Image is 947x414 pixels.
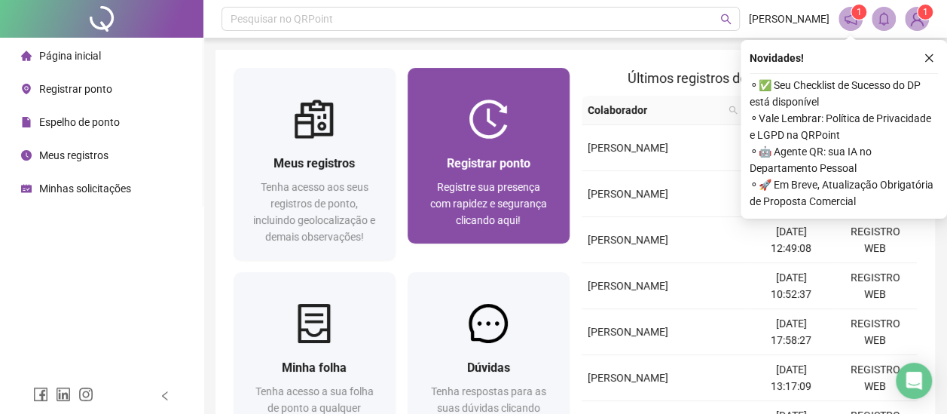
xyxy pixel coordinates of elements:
[588,372,668,384] span: [PERSON_NAME]
[833,309,917,355] td: REGISTRO WEB
[21,117,32,127] span: file
[39,50,101,62] span: Página inicial
[39,83,112,95] span: Registrar ponto
[21,150,32,161] span: clock-circle
[21,84,32,94] span: environment
[749,263,832,309] td: [DATE] 10:52:37
[234,68,396,260] a: Meus registrosTenha acesso aos seus registros de ponto, incluindo geolocalização e demais observa...
[726,99,741,121] span: search
[896,363,932,399] div: Open Intercom Messenger
[160,391,170,401] span: left
[750,143,938,176] span: ⚬ 🤖 Agente QR: sua IA no Departamento Pessoal
[21,183,32,194] span: schedule
[588,280,668,292] span: [PERSON_NAME]
[467,360,510,375] span: Dúvidas
[918,5,933,20] sup: Atualize o seu contato no menu Meus Dados
[750,176,938,210] span: ⚬ 🚀 Em Breve, Atualização Obrigatória de Proposta Comercial
[749,11,829,27] span: [PERSON_NAME]
[833,263,917,309] td: REGISTRO WEB
[857,7,862,17] span: 1
[273,156,355,170] span: Meus registros
[430,181,547,226] span: Registre sua presença com rapidez e segurança clicando aqui!
[282,360,347,375] span: Minha folha
[924,53,934,63] span: close
[253,181,375,243] span: Tenha acesso aos seus registros de ponto, incluindo geolocalização e demais observações!
[588,234,668,246] span: [PERSON_NAME]
[588,188,668,200] span: [PERSON_NAME]
[729,106,738,115] span: search
[749,355,832,401] td: [DATE] 13:17:09
[906,8,928,30] img: 85924
[851,5,866,20] sup: 1
[833,355,917,401] td: REGISTRO WEB
[877,12,890,26] span: bell
[56,387,71,402] span: linkedin
[408,68,570,244] a: Registrar pontoRegistre sua presença com rapidez e segurança clicando aqui!
[750,50,804,66] span: Novidades !
[844,12,857,26] span: notification
[720,14,732,25] span: search
[749,309,832,355] td: [DATE] 17:58:27
[21,51,32,61] span: home
[33,387,48,402] span: facebook
[750,110,938,143] span: ⚬ Vale Lembrar: Política de Privacidade e LGPD na QRPoint
[923,7,928,17] span: 1
[628,70,871,86] span: Últimos registros de ponto sincronizados
[750,77,938,110] span: ⚬ ✅ Seu Checklist de Sucesso do DP está disponível
[39,116,120,128] span: Espelho de ponto
[78,387,93,402] span: instagram
[39,149,108,161] span: Meus registros
[39,182,131,195] span: Minhas solicitações
[749,217,832,263] td: [DATE] 12:49:08
[447,156,530,170] span: Registrar ponto
[588,142,668,154] span: [PERSON_NAME]
[833,217,917,263] td: REGISTRO WEB
[588,102,722,118] span: Colaborador
[588,326,668,338] span: [PERSON_NAME]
